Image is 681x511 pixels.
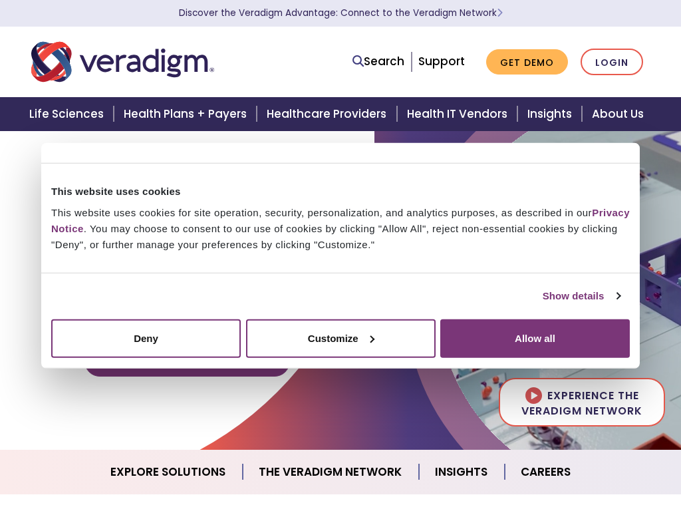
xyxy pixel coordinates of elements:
a: Health Plans + Payers [116,97,259,131]
a: Login [581,49,643,76]
a: About Us [584,97,660,131]
div: This website uses cookies for site operation, security, personalization, and analytics purposes, ... [51,204,630,252]
a: Health IT Vendors [399,97,519,131]
a: Careers [505,455,587,489]
img: Veradigm logo [31,40,214,84]
a: Insights [519,97,584,131]
a: Explore Solutions [94,455,243,489]
a: Show details [543,288,620,304]
a: Life Sciences [21,97,116,131]
a: The Veradigm Network [243,455,419,489]
a: Support [418,53,465,69]
a: Discover the Veradigm Advantage: Connect to the Veradigm NetworkLearn More [179,7,503,19]
button: Customize [246,319,436,357]
a: Privacy Notice [51,206,630,234]
a: Healthcare Providers [259,97,398,131]
div: This website uses cookies [51,184,630,200]
button: Allow all [440,319,630,357]
a: Search [352,53,404,71]
button: Deny [51,319,241,357]
span: Learn More [497,7,503,19]
a: Get Demo [486,49,568,75]
a: Insights [419,455,505,489]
